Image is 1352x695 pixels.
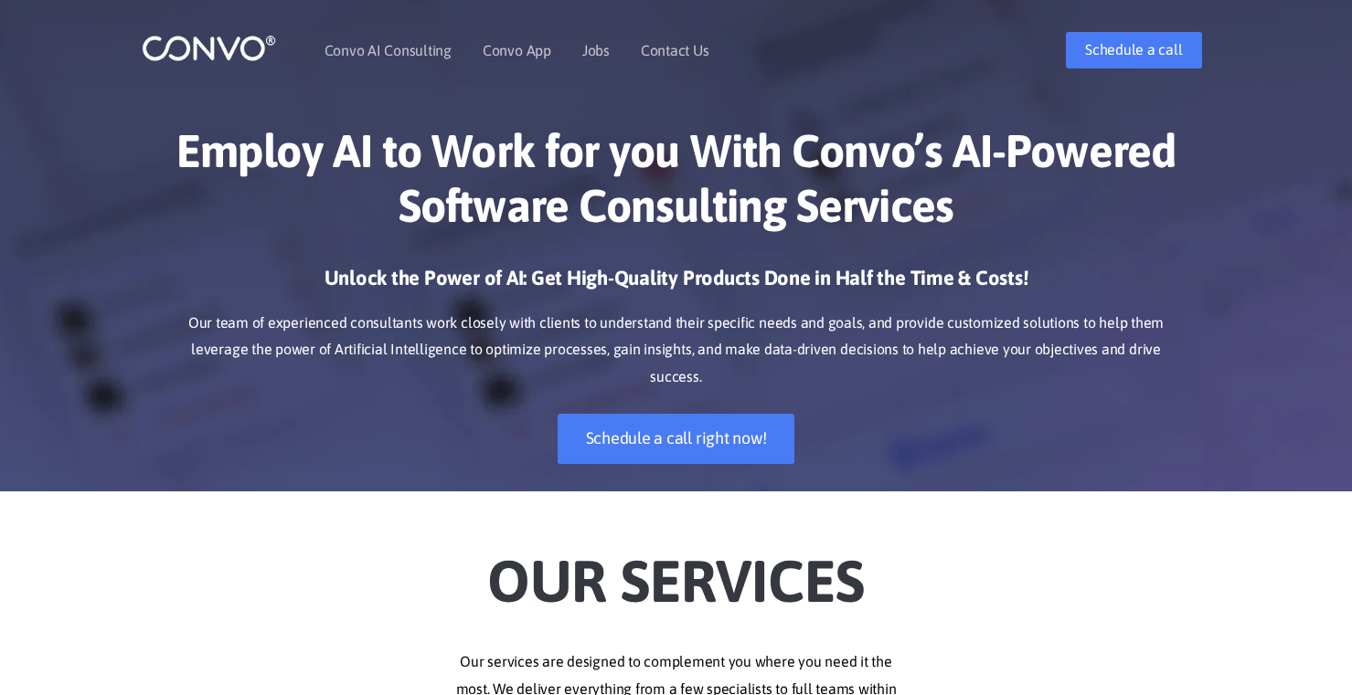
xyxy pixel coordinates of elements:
img: logo_1.png [142,34,276,62]
h2: Our Services [169,519,1184,621]
h1: Employ AI to Work for you With Convo’s AI-Powered Software Consulting Services [169,123,1184,247]
a: Contact Us [641,43,709,58]
a: Schedule a call [1066,32,1201,68]
h3: Unlock the Power of AI: Get High-Quality Products Done in Half the Time & Costs! [169,265,1184,305]
a: Convo App [483,43,551,58]
a: Convo AI Consulting [325,43,452,58]
a: Jobs [582,43,610,58]
p: Our team of experienced consultants work closely with clients to understand their specific needs ... [169,310,1184,392]
a: Schedule a call right now! [558,414,795,464]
